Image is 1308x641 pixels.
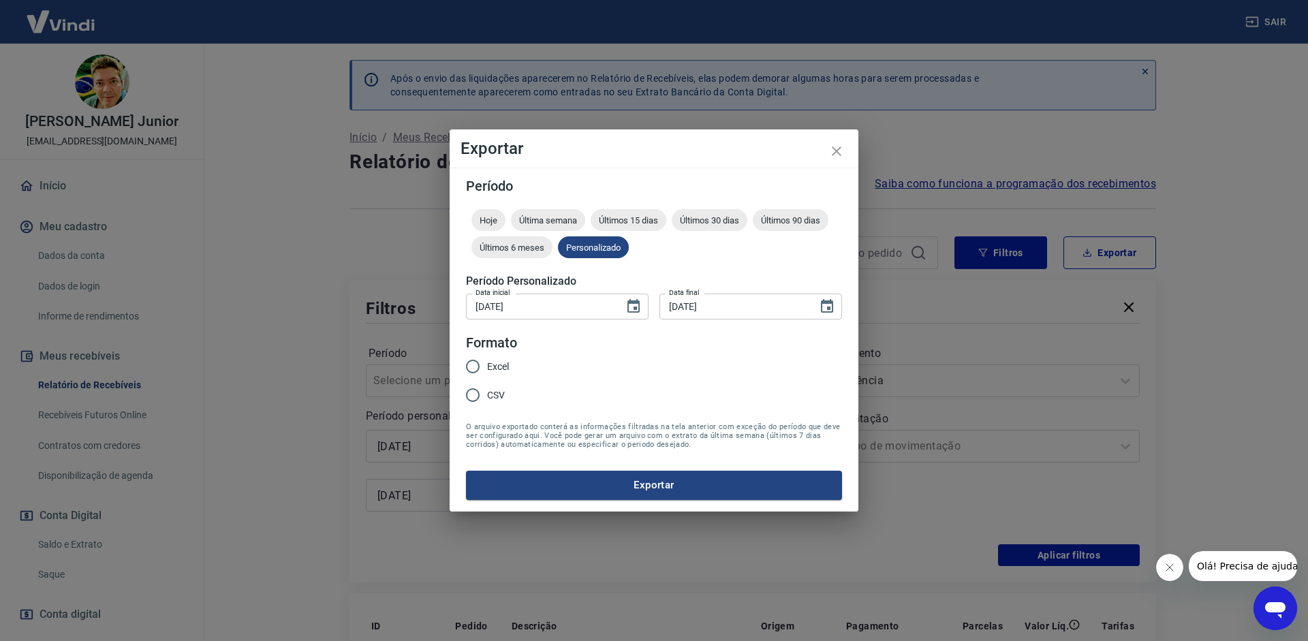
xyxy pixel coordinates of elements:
div: Últimos 30 dias [672,209,747,231]
div: Personalizado [558,236,629,258]
span: Última semana [511,215,585,225]
span: Últimos 30 dias [672,215,747,225]
div: Últimos 15 dias [591,209,666,231]
h4: Exportar [461,140,847,157]
span: O arquivo exportado conterá as informações filtradas na tela anterior com exceção do período que ... [466,422,842,449]
iframe: Mensagem da empresa [1189,551,1297,581]
span: Últimos 6 meses [471,243,552,253]
legend: Formato [466,333,517,353]
span: Excel [487,360,509,374]
h5: Período Personalizado [466,275,842,288]
input: DD/MM/YYYY [659,294,808,319]
label: Data inicial [476,287,510,298]
iframe: Botão para abrir a janela de mensagens [1253,587,1297,630]
div: Última semana [511,209,585,231]
input: DD/MM/YYYY [466,294,614,319]
span: Olá! Precisa de ajuda? [8,10,114,20]
iframe: Fechar mensagem [1156,554,1183,581]
span: Hoje [471,215,505,225]
div: Hoje [471,209,505,231]
h5: Período [466,179,842,193]
label: Data final [669,287,700,298]
div: Últimos 90 dias [753,209,828,231]
span: CSV [487,388,505,403]
button: Exportar [466,471,842,499]
button: Choose date, selected date is 22 de ago de 2025 [813,293,841,320]
span: Personalizado [558,243,629,253]
span: Últimos 90 dias [753,215,828,225]
button: close [820,135,853,168]
div: Últimos 6 meses [471,236,552,258]
span: Últimos 15 dias [591,215,666,225]
button: Choose date, selected date is 21 de ago de 2025 [620,293,647,320]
